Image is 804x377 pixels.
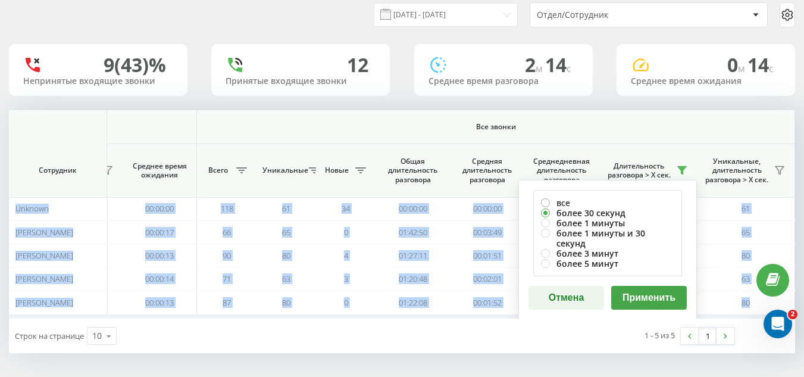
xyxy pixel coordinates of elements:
[459,157,515,185] span: Средняя длительность разговора
[104,54,166,76] div: 9 (43)%
[536,62,545,75] span: м
[567,62,571,75] span: c
[23,76,173,86] div: Непринятые входящие звонки
[223,297,231,308] span: 87
[528,286,604,310] button: Отмена
[742,250,750,261] span: 80
[342,203,350,214] span: 34
[541,218,674,228] label: более 1 минуты
[769,62,774,75] span: c
[123,291,197,314] td: 00:00:13
[132,161,187,180] span: Среднее время ожидания
[541,258,674,269] label: более 5 минут
[450,244,524,267] td: 00:01:51
[123,220,197,244] td: 00:00:17
[221,203,233,214] span: 118
[450,197,524,220] td: 00:00:00
[428,76,578,86] div: Среднее время разговора
[738,62,747,75] span: м
[537,10,679,20] div: Отдел/Сотрудник
[545,52,571,77] span: 14
[764,310,792,338] iframe: Intercom live chat
[282,297,290,308] span: 80
[123,244,197,267] td: 00:00:13
[541,208,674,218] label: более 30 секунд
[611,286,687,310] button: Применить
[15,203,49,214] span: Unknown
[605,161,673,180] span: Длительность разговора > Х сек.
[788,310,797,319] span: 2
[15,250,73,261] span: [PERSON_NAME]
[742,227,750,238] span: 65
[742,297,750,308] span: 80
[123,267,197,291] td: 00:00:14
[376,291,450,314] td: 01:22:08
[541,248,674,258] label: более 3 минут
[450,291,524,314] td: 00:01:52
[533,157,590,185] span: Среднедневная длительность разговора
[92,330,102,342] div: 10
[123,197,197,220] td: 00:00:00
[282,203,290,214] span: 61
[376,267,450,291] td: 01:20:48
[344,250,348,261] span: 4
[747,52,774,77] span: 14
[262,166,305,175] span: Уникальные
[742,203,750,214] span: 61
[450,267,524,291] td: 00:02:01
[15,273,73,284] span: [PERSON_NAME]
[384,157,441,185] span: Общая длительность разговора
[223,273,231,284] span: 71
[15,227,73,238] span: [PERSON_NAME]
[15,297,73,308] span: [PERSON_NAME]
[282,250,290,261] span: 80
[223,227,231,238] span: 66
[223,250,231,261] span: 90
[742,273,750,284] span: 63
[450,220,524,244] td: 00:03:49
[376,197,450,220] td: 00:00:00
[541,198,674,208] label: все
[344,297,348,308] span: 0
[344,273,348,284] span: 3
[645,329,675,341] div: 1 - 5 из 5
[699,328,717,344] a: 1
[631,76,781,86] div: Среднее время ожидания
[727,52,747,77] span: 0
[203,166,233,175] span: Всего
[282,273,290,284] span: 63
[15,331,84,341] span: Строк на странице
[376,244,450,267] td: 01:27:11
[347,54,368,76] div: 12
[703,157,771,185] span: Уникальные, длительность разговора > Х сек.
[232,122,759,132] span: Все звонки
[226,76,376,86] div: Принятые входящие звонки
[19,166,96,175] span: Сотрудник
[282,227,290,238] span: 65
[376,220,450,244] td: 01:42:50
[322,166,352,175] span: Новые
[525,52,545,77] span: 2
[541,228,674,248] label: более 1 минуты и 30 секунд
[344,227,348,238] span: 0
